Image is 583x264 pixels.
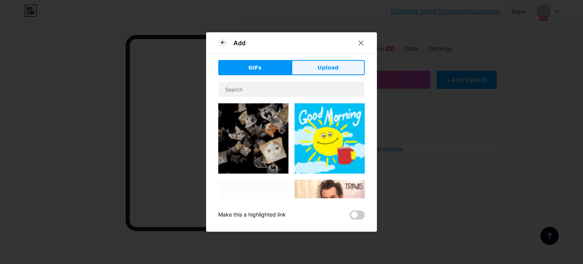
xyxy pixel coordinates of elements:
[291,60,365,75] button: Upload
[219,82,364,97] input: Search
[295,103,365,174] img: Gihpy
[218,210,286,220] div: Make this a highlighted link
[295,180,365,250] img: Gihpy
[233,38,246,47] div: Add
[218,103,288,174] img: Gihpy
[218,60,291,75] button: GIFs
[218,180,288,250] img: Gihpy
[248,64,262,72] span: GIFs
[318,64,339,72] span: Upload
